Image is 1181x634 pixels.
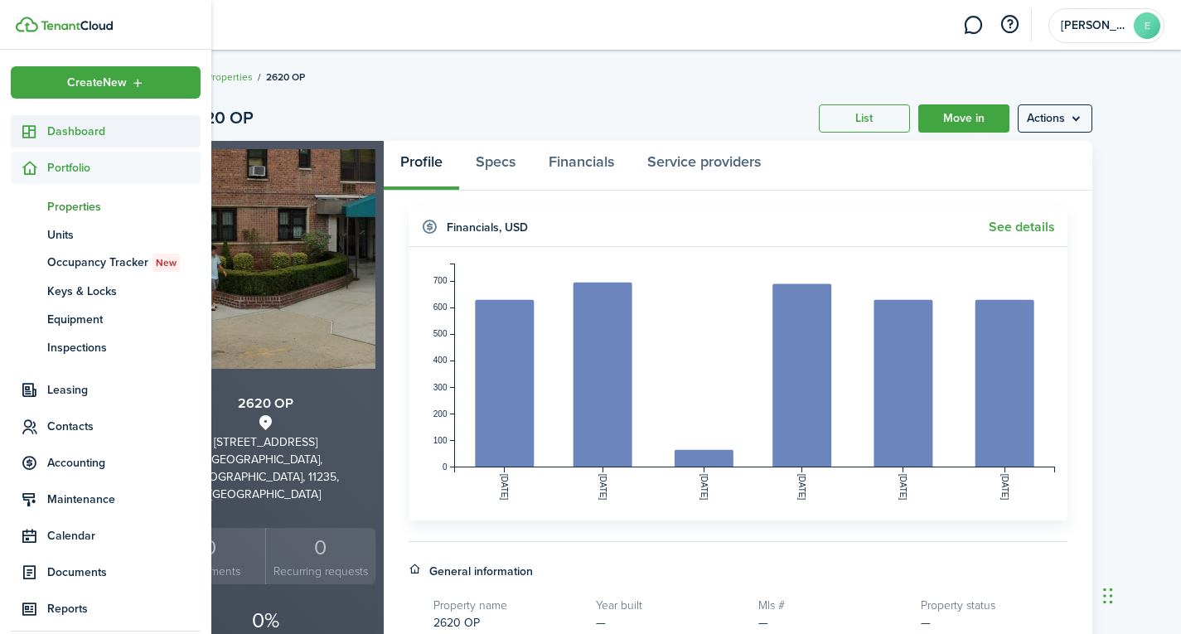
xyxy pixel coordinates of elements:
[184,104,254,133] h2: 2620 OP
[433,302,447,312] tspan: 600
[47,254,201,272] span: Occupancy Tracker
[433,614,480,632] span: 2620 OP
[918,104,1009,133] a: Move in
[47,381,201,399] span: Leasing
[11,249,201,277] a: Occupancy TrackerNew
[699,474,708,501] tspan: [DATE]
[47,454,201,472] span: Accounting
[47,418,201,435] span: Contacts
[1098,554,1181,634] iframe: Chat Widget
[921,614,931,632] span: —
[11,305,201,333] a: Equipment
[898,474,908,501] tspan: [DATE]
[447,219,528,236] h4: Financials , USD
[819,104,910,133] a: List
[1018,104,1092,133] menu-btn: Actions
[797,474,806,501] tspan: [DATE]
[957,4,989,46] a: Messaging
[156,255,177,270] span: New
[433,276,447,285] tspan: 700
[11,593,201,625] a: Reports
[16,17,38,32] img: TenantCloud
[67,77,127,89] span: Create New
[11,192,201,220] a: Properties
[500,474,509,501] tspan: [DATE]
[47,159,201,177] span: Portfolio
[995,11,1024,39] button: Open resource center
[433,329,447,338] tspan: 500
[156,451,375,503] div: [GEOGRAPHIC_DATA], [GEOGRAPHIC_DATA], 11235, [GEOGRAPHIC_DATA]
[47,123,201,140] span: Dashboard
[11,115,201,148] a: Dashboard
[11,220,201,249] a: Units
[999,474,1009,501] tspan: [DATE]
[270,532,371,564] div: 0
[47,283,201,300] span: Keys & Locks
[433,409,447,419] tspan: 200
[532,141,631,191] a: Financials
[47,491,201,508] span: Maintenance
[156,433,375,451] div: [STREET_ADDRESS]
[433,356,447,365] tspan: 400
[758,614,768,632] span: —
[156,394,375,414] h3: 2620 OP
[758,597,904,614] h5: Mls #
[156,149,375,369] img: Property avatar
[596,597,742,614] h5: Year built
[1134,12,1160,39] avatar-text: E
[41,21,113,31] img: TenantCloud
[459,141,532,191] a: Specs
[598,474,607,501] tspan: [DATE]
[47,339,201,356] span: Inspections
[631,141,777,191] a: Service providers
[1103,571,1113,621] div: Drag
[47,564,201,581] span: Documents
[433,597,579,614] h5: Property name
[47,311,201,328] span: Equipment
[1018,104,1092,133] button: Open menu
[921,597,1067,614] h5: Property status
[206,70,253,85] a: Properties
[11,66,201,99] button: Open menu
[47,226,201,244] span: Units
[1061,20,1127,31] span: Eddie
[47,600,201,617] span: Reports
[270,563,371,580] small: Recurring requests
[47,198,201,215] span: Properties
[11,333,201,361] a: Inspections
[11,277,201,305] a: Keys & Locks
[429,563,533,580] h4: General information
[596,614,606,632] span: —
[433,383,447,392] tspan: 300
[266,70,305,85] span: 2620 OP
[989,220,1055,235] a: See details
[265,528,375,585] a: 0 Recurring requests
[47,527,201,544] span: Calendar
[442,462,447,472] tspan: 0
[433,436,447,445] tspan: 100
